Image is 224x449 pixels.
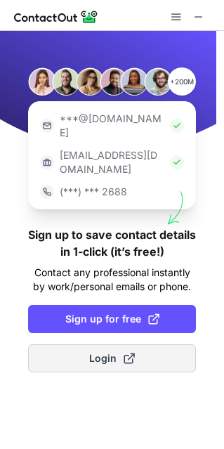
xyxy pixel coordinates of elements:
h1: Sign up to save contact details in 1-click (it’s free!) [28,226,196,260]
img: Person #1 [28,67,56,96]
img: Check Icon [170,155,184,169]
img: https://contactout.com/extension/app/static/media/login-email-icon.f64bce713bb5cd1896fef81aa7b14a... [40,119,54,133]
img: Person #6 [144,67,172,96]
img: Person #2 [52,67,80,96]
img: Person #4 [100,67,128,96]
button: Sign up for free [28,305,196,333]
p: [EMAIL_ADDRESS][DOMAIN_NAME] [60,148,164,176]
p: ***@[DOMAIN_NAME] [60,112,164,140]
img: Person #5 [120,67,148,96]
button: Login [28,344,196,372]
img: https://contactout.com/extension/app/static/media/login-work-icon.638a5007170bc45168077fde17b29a1... [40,155,54,169]
img: https://contactout.com/extension/app/static/media/login-phone-icon.bacfcb865e29de816d437549d7f4cb... [40,185,54,199]
span: Login [89,351,135,365]
p: +200M [168,67,196,96]
p: Contact any professional instantly by work/personal emails or phone. [28,266,196,294]
img: Check Icon [170,119,184,133]
img: ContactOut v5.3.10 [14,8,98,25]
span: Sign up for free [65,312,159,326]
img: Person #3 [76,67,104,96]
